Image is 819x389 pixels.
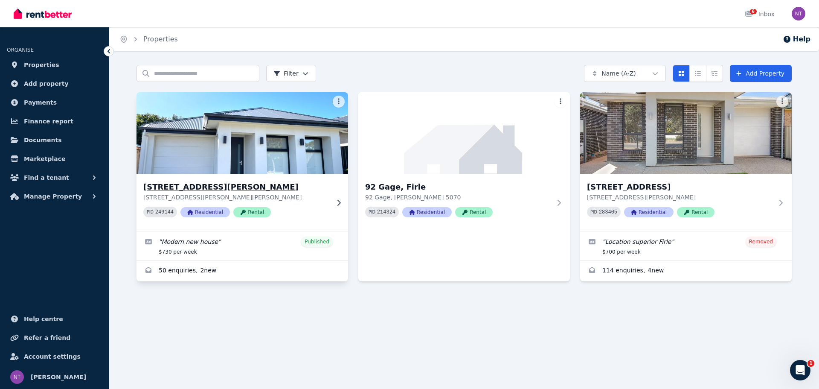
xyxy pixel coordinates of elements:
a: Marketplace [7,150,102,167]
span: Properties [24,60,59,70]
span: Residential [402,207,452,217]
span: Rental [455,207,493,217]
img: nicholas tsatsos [10,370,24,384]
img: 102A Gage Street, Firle [580,92,792,174]
a: 26B Scott Street, Firle[STREET_ADDRESS][PERSON_NAME][STREET_ADDRESS][PERSON_NAME][PERSON_NAME]PID... [136,92,348,231]
span: Find a tenant [24,173,69,183]
button: Card view [673,65,690,82]
div: Inbox [745,10,775,18]
span: Rental [233,207,271,217]
img: 92 Gage, Firle [358,92,570,174]
span: Marketplace [24,154,65,164]
div: View options [673,65,723,82]
a: Finance report [7,113,102,130]
a: Edit listing: Modern new house [136,231,348,260]
span: Manage Property [24,191,82,202]
small: PID [369,210,375,214]
h3: 92 Gage, Firle [365,181,551,193]
p: [STREET_ADDRESS][PERSON_NAME] [587,193,773,202]
button: Filter [266,65,316,82]
p: [STREET_ADDRESS][PERSON_NAME][PERSON_NAME] [143,193,329,202]
span: Filter [273,69,299,78]
nav: Breadcrumb [109,27,188,51]
span: ORGANISE [7,47,34,53]
span: Help centre [24,314,63,324]
a: Refer a friend [7,329,102,346]
span: Residential [180,207,230,217]
a: Account settings [7,348,102,365]
small: PID [147,210,154,214]
button: Manage Property [7,188,102,205]
a: Properties [7,56,102,73]
iframe: Intercom live chat [790,360,810,380]
span: [PERSON_NAME] [31,372,86,382]
span: Finance report [24,116,73,126]
code: 283405 [599,209,617,215]
a: Properties [143,35,178,43]
small: PID [590,210,597,214]
span: Payments [24,97,57,108]
button: More options [333,96,345,108]
img: 26B Scott Street, Firle [131,90,354,176]
code: 214324 [377,209,395,215]
span: Account settings [24,351,81,362]
button: Expanded list view [706,65,723,82]
span: Add property [24,79,69,89]
button: Name (A-Z) [584,65,666,82]
a: Add property [7,75,102,92]
a: Help centre [7,310,102,328]
a: Documents [7,132,102,149]
span: 6 [750,9,757,14]
button: Find a tenant [7,169,102,186]
img: RentBetter [14,7,72,20]
span: Rental [677,207,714,217]
button: Help [783,34,810,44]
a: Add Property [730,65,792,82]
p: 92 Gage, [PERSON_NAME] 5070 [365,193,551,202]
a: 92 Gage, Firle92 Gage, Firle92 Gage, [PERSON_NAME] 5070PID 214324ResidentialRental [358,92,570,231]
code: 249144 [155,209,174,215]
span: Refer a friend [24,333,70,343]
span: Residential [624,207,674,217]
a: Edit listing: Location superior Firle [580,231,792,260]
a: Payments [7,94,102,111]
a: Enquiries for 26B Scott Street, Firle [136,261,348,281]
span: Documents [24,135,62,145]
a: Enquiries for 102A Gage Street, Firle [580,261,792,281]
a: 102A Gage Street, Firle[STREET_ADDRESS][STREET_ADDRESS][PERSON_NAME]PID 283405ResidentialRental [580,92,792,231]
img: nicholas tsatsos [792,7,805,20]
span: 1 [807,360,814,367]
button: More options [555,96,566,108]
h3: [STREET_ADDRESS][PERSON_NAME] [143,181,329,193]
button: Compact list view [689,65,706,82]
span: Name (A-Z) [601,69,636,78]
h3: [STREET_ADDRESS] [587,181,773,193]
button: More options [776,96,788,108]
